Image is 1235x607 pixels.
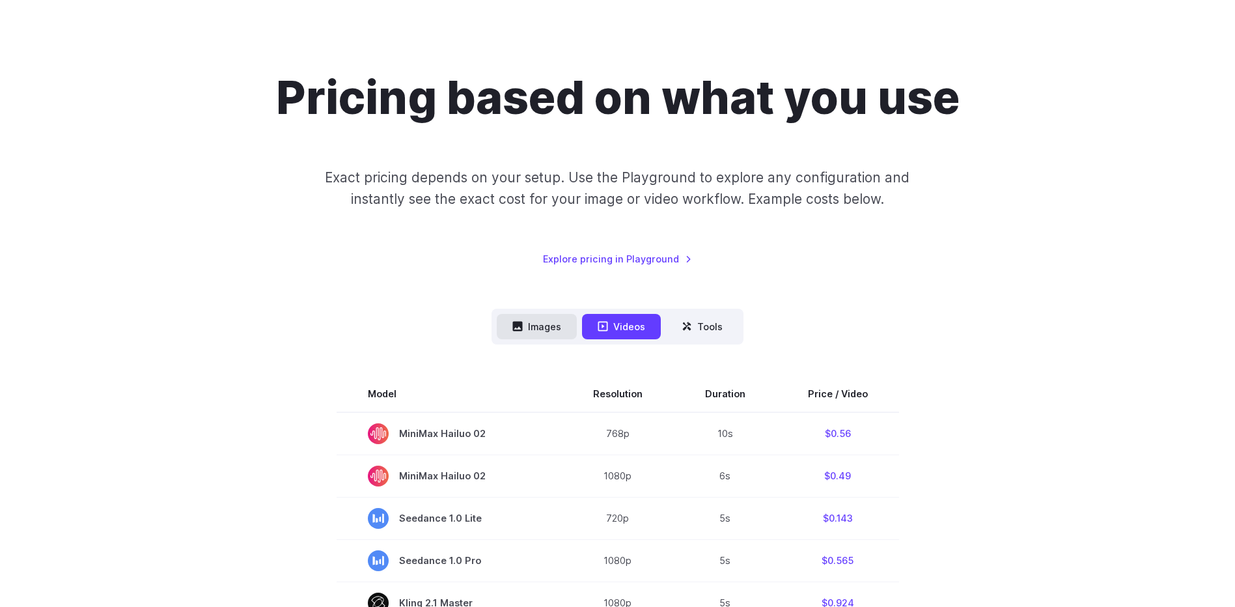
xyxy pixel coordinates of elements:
[300,167,934,210] p: Exact pricing depends on your setup. Use the Playground to explore any configuration and instantl...
[562,412,674,455] td: 768p
[777,412,899,455] td: $0.56
[674,497,777,539] td: 5s
[276,70,960,125] h1: Pricing based on what you use
[777,539,899,582] td: $0.565
[674,412,777,455] td: 10s
[562,497,674,539] td: 720p
[582,314,661,339] button: Videos
[666,314,738,339] button: Tools
[368,550,531,571] span: Seedance 1.0 Pro
[674,455,777,497] td: 6s
[674,539,777,582] td: 5s
[562,376,674,412] th: Resolution
[777,376,899,412] th: Price / Video
[777,497,899,539] td: $0.143
[337,376,562,412] th: Model
[543,251,692,266] a: Explore pricing in Playground
[777,455,899,497] td: $0.49
[562,539,674,582] td: 1080p
[368,423,531,444] span: MiniMax Hailuo 02
[562,455,674,497] td: 1080p
[674,376,777,412] th: Duration
[368,466,531,487] span: MiniMax Hailuo 02
[497,314,577,339] button: Images
[368,508,531,529] span: Seedance 1.0 Lite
